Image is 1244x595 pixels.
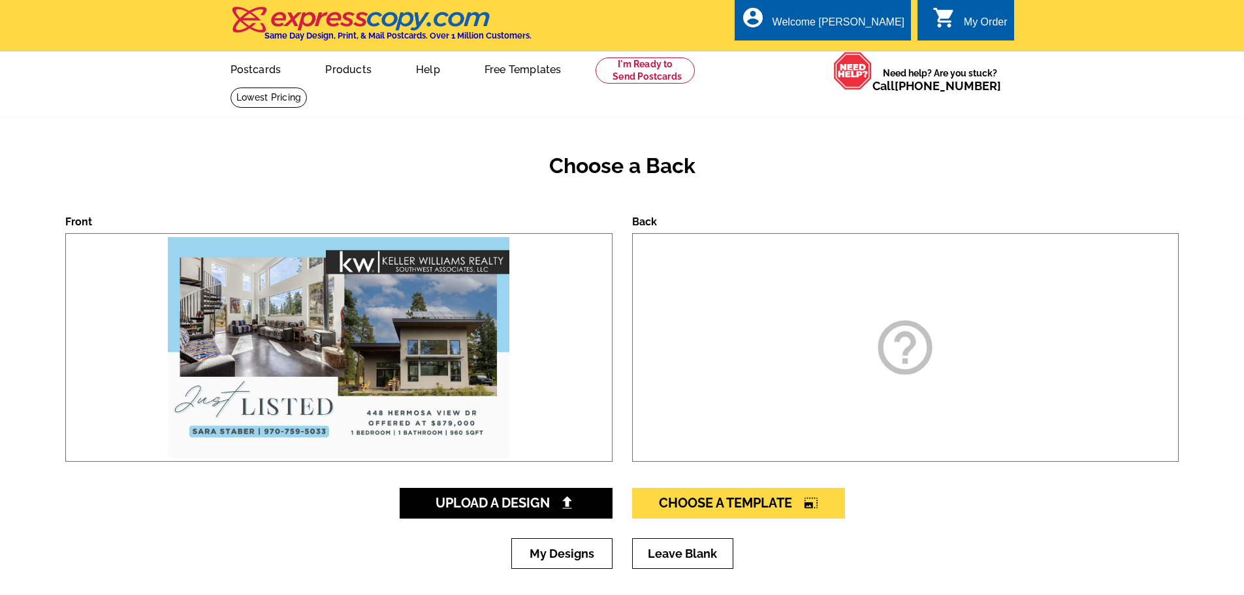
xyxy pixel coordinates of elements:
a: My Designs [511,538,613,569]
i: shopping_cart [933,6,956,29]
div: Welcome [PERSON_NAME] [773,16,904,35]
a: Free Templates [464,53,582,84]
div: My Order [964,16,1008,35]
label: Back [632,216,657,228]
a: Products [304,53,392,84]
a: Postcards [210,53,302,84]
i: account_circle [741,6,765,29]
span: Upload A Design [436,495,576,511]
a: Leave Blank [632,538,733,569]
img: large-thumb.jpg [165,234,513,461]
span: Need help? Are you stuck? [872,67,1008,93]
a: shopping_cart My Order [933,14,1008,31]
i: help_outline [872,315,938,380]
a: Choose A Templatephoto_size_select_large [632,488,845,519]
a: Upload A Design [400,488,613,519]
h4: Same Day Design, Print, & Mail Postcards. Over 1 Million Customers. [264,31,532,40]
i: photo_size_select_large [804,496,818,509]
span: Call [872,79,1001,93]
a: [PHONE_NUMBER] [895,79,1001,93]
a: Help [395,53,461,84]
h2: Choose a Back [65,153,1179,178]
span: Choose A Template [659,495,818,511]
a: Same Day Design, Print, & Mail Postcards. Over 1 Million Customers. [231,16,532,40]
img: help [833,52,872,90]
label: Front [65,216,92,228]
